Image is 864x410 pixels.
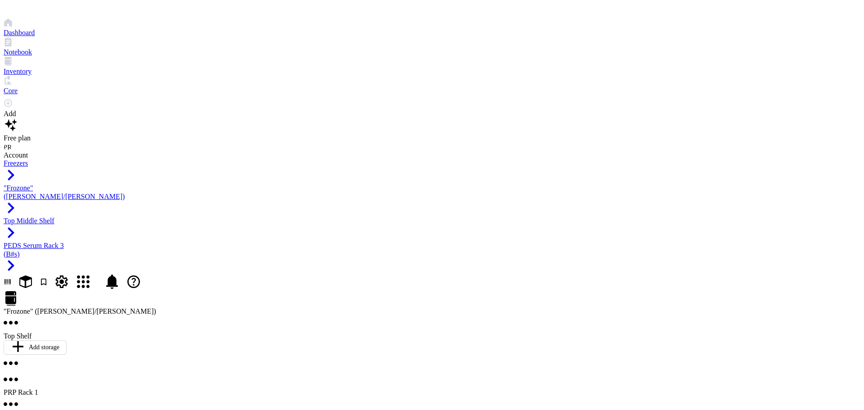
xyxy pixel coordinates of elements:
[4,18,860,37] a: Dashboard
[4,68,860,76] div: Inventory
[4,159,860,184] a: Freezers
[4,110,860,118] div: Add
[4,159,28,167] span: Freezers
[4,184,125,200] span: "Frozone" ([PERSON_NAME]/[PERSON_NAME])
[4,217,54,225] span: Top Middle Shelf
[4,76,860,95] a: Core
[4,142,12,153] span: PR
[4,29,860,37] div: Dashboard
[4,37,860,57] a: Notebook
[4,151,860,159] div: Account
[4,388,38,396] span: PRP Rack 1
[4,57,860,76] a: Inventory
[4,134,860,142] div: Free plan
[4,184,860,217] a: "Frozone" ([PERSON_NAME]/[PERSON_NAME])
[4,217,860,275] a: Top Middle ShelfPEDS Serum Rack 3 (B#s)
[4,48,860,56] div: Notebook
[4,242,64,257] span: PEDS Serum Rack 3 (B#s)
[4,332,860,340] div: Top Shelf
[4,307,860,315] div: "Frozone" ([PERSON_NAME]/[PERSON_NAME])
[29,344,59,351] div: Add storage
[8,6,13,14] span: G
[4,340,67,355] button: Add storage
[4,87,860,95] div: Core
